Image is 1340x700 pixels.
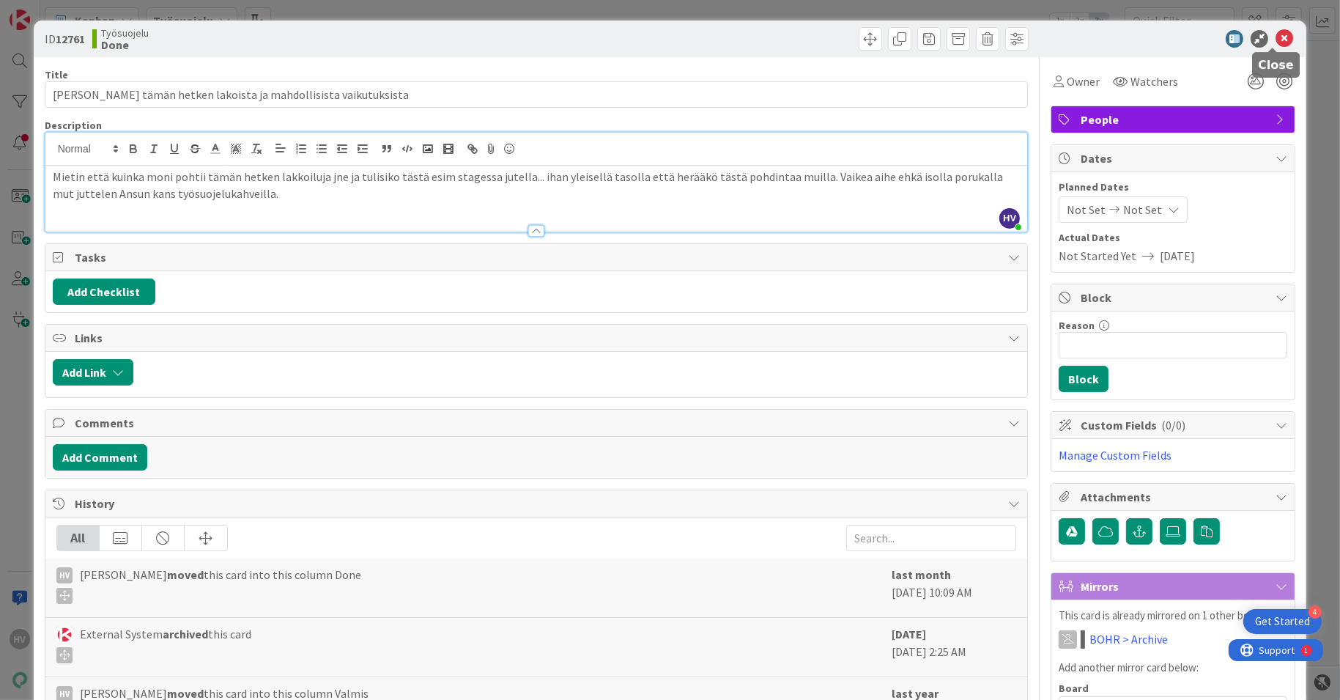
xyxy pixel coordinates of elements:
[45,30,85,48] span: ID
[846,525,1016,551] input: Search...
[1059,366,1108,392] button: Block
[31,2,67,20] span: Support
[45,81,1029,108] input: type card name here...
[1067,73,1100,90] span: Owner
[75,414,1002,432] span: Comments
[1130,73,1178,90] span: Watchers
[56,627,73,643] img: ES
[75,495,1002,512] span: History
[1081,111,1268,128] span: People
[1255,614,1310,629] div: Get Started
[1059,660,1287,677] p: Add another mirror card below:
[1089,630,1168,648] a: BOHR > Archive
[1081,578,1268,595] span: Mirrors
[76,6,80,18] div: 1
[1059,448,1171,463] a: Manage Custom Fields
[101,39,149,51] b: Done
[57,526,100,550] div: All
[56,32,85,46] b: 12761
[75,248,1002,266] span: Tasks
[1081,289,1268,306] span: Block
[1059,247,1136,265] span: Not Started Yet
[1308,605,1322,619] div: 4
[163,627,208,641] b: archived
[1059,180,1287,195] span: Planned Dates
[892,567,951,582] b: last month
[53,359,133,386] button: Add Link
[53,169,1021,202] p: Mietin että kuinka moni pohtii tämän hetken lakkoiluja jne ja tulisiko tästä esim stagessa jutell...
[1161,418,1185,432] span: ( 0/0 )
[1160,247,1195,265] span: [DATE]
[1059,319,1095,332] label: Reason
[75,329,1002,347] span: Links
[1059,230,1287,246] span: Actual Dates
[1059,608,1287,625] p: This card is already mirrored on 1 other board.
[892,625,1016,669] div: [DATE] 2:25 AM
[1123,201,1162,218] span: Not Set
[56,567,73,583] div: HV
[45,119,102,132] span: Description
[101,27,149,39] span: Työsuojelu
[892,566,1016,610] div: [DATE] 10:09 AM
[53,279,155,305] button: Add Checklist
[45,68,68,81] label: Title
[1081,488,1268,506] span: Attachments
[80,625,251,663] span: External System this card
[1067,201,1106,218] span: Not Set
[1081,150,1268,167] span: Dates
[1243,609,1322,634] div: Open Get Started checklist, remaining modules: 4
[999,208,1020,229] span: HV
[167,567,204,582] b: moved
[1258,58,1294,72] h5: Close
[1081,416,1268,434] span: Custom Fields
[1059,683,1089,693] span: Board
[80,566,361,604] span: [PERSON_NAME] this card into this column Done
[53,444,147,471] button: Add Comment
[892,627,926,641] b: [DATE]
